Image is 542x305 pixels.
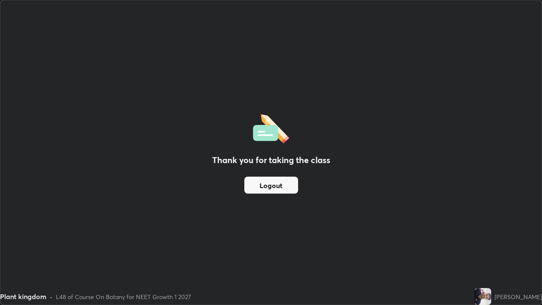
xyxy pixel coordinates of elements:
[56,292,191,301] div: L48 of Course On Botany for NEET Growth 1 2027
[495,292,542,301] div: [PERSON_NAME]
[244,177,298,194] button: Logout
[212,154,330,166] h2: Thank you for taking the class
[50,292,53,301] div: •
[253,111,289,144] img: offlineFeedback.1438e8b3.svg
[474,288,491,305] img: 736025e921674e2abaf8bd4c02bac161.jpg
